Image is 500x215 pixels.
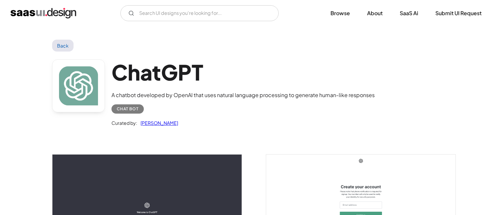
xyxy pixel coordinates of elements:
[111,91,375,99] div: A chatbot developed by OpenAI that uses natural language processing to generate human-like responses
[111,119,137,127] div: Curated by:
[323,6,358,20] a: Browse
[359,6,391,20] a: About
[120,5,279,21] form: Email Form
[427,6,489,20] a: Submit UI Request
[137,119,178,127] a: [PERSON_NAME]
[111,59,375,85] h1: ChatGPT
[392,6,426,20] a: SaaS Ai
[52,40,74,52] a: Back
[120,5,279,21] input: Search UI designs you're looking for...
[117,105,139,113] div: Chat Bot
[11,8,76,18] a: home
